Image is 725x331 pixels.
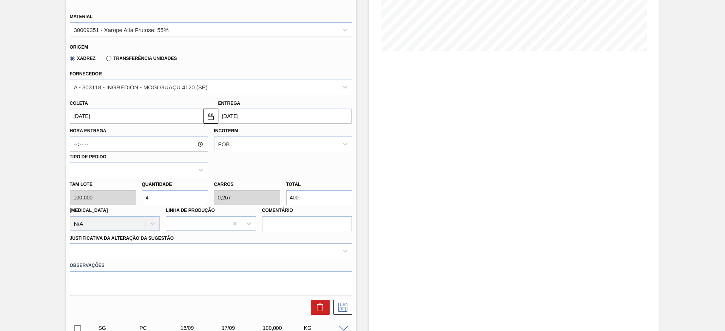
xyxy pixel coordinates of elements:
img: locked [206,112,215,121]
div: FOB [218,141,230,147]
label: Carros [214,182,234,187]
label: Material [70,14,93,19]
div: 30009351 - Xarope Alta Frutose; 55% [74,26,169,33]
label: Coleta [70,101,88,106]
input: dd/mm/yyyy [218,109,352,124]
label: Total [286,182,301,187]
label: Fornecedor [70,71,102,77]
label: Linha de Produção [166,208,215,213]
label: Entrega [218,101,241,106]
label: Comentário [262,205,352,216]
label: Observações [70,260,352,271]
button: locked [203,109,218,124]
div: KG [302,325,348,331]
div: Pedido de Compra [137,325,183,331]
label: Quantidade [142,182,172,187]
label: [MEDICAL_DATA] [70,208,108,213]
div: 16/09/2025 [179,325,224,331]
label: Tipo de pedido [70,154,106,159]
label: Transferência Unidades [106,56,177,61]
label: Hora Entrega [70,126,208,136]
div: A - 303118 - INGREDION - MOGI GUAÇU 4120 (SP) [74,84,208,90]
label: Origem [70,44,88,50]
label: Incoterm [214,128,238,133]
div: 100,000 [261,325,307,331]
div: Excluir Sugestão [307,300,330,315]
div: Salvar Sugestão [330,300,352,315]
label: Justificativa da Alteração da Sugestão [70,236,174,241]
label: Tam lote [70,179,136,190]
div: 17/09/2025 [220,325,265,331]
div: Sugestão Criada [97,325,142,331]
input: dd/mm/yyyy [70,109,203,124]
label: Xadrez [70,56,96,61]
